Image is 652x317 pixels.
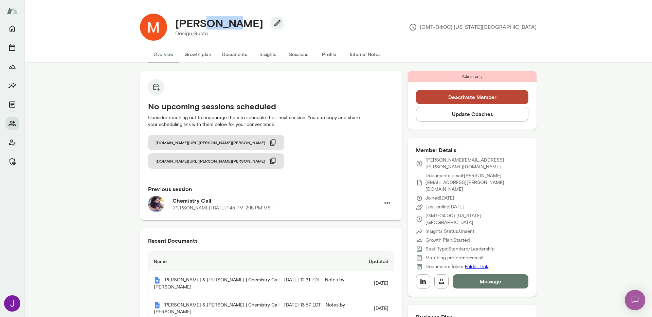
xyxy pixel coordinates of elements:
button: Sessions [5,41,19,54]
button: Profile [314,46,344,62]
h5: No upcoming sessions scheduled [148,101,394,112]
span: [DOMAIN_NAME][URL][PERSON_NAME][PERSON_NAME] [156,158,265,164]
p: Design, Gusto [175,30,278,38]
p: Seat Type: Standard/Leadership [425,246,494,253]
p: Documents folder: [425,263,488,270]
button: Sessions [283,46,314,62]
button: Home [5,22,19,35]
p: [PERSON_NAME][EMAIL_ADDRESS][PERSON_NAME][DOMAIN_NAME] [425,157,528,170]
p: Insights Status: Unsent [425,228,474,235]
td: [DATE] [363,271,394,296]
button: Documents [217,46,253,62]
button: [DOMAIN_NAME][URL][PERSON_NAME][PERSON_NAME] [148,153,284,169]
button: Update Coaches [416,107,528,121]
img: Mento [154,277,161,284]
a: Folder Link [465,264,488,269]
p: Last online [DATE] [425,204,464,210]
p: (GMT-04:00) [US_STATE][GEOGRAPHIC_DATA] [409,23,537,31]
img: Jocelyn Grodin [4,295,20,312]
button: Insights [253,46,283,62]
img: Mike Hardy [140,14,167,41]
p: [PERSON_NAME] · [DATE] · 1:45 PM-2:15 PM MST [173,205,273,211]
h6: Member Details [416,146,528,154]
button: Message [453,274,528,288]
h6: Recent Documents [148,237,394,245]
button: Manage [5,155,19,168]
span: [DOMAIN_NAME][URL][PERSON_NAME][PERSON_NAME] [156,140,265,145]
th: Updated [363,252,394,271]
th: Name [148,252,363,271]
h4: [PERSON_NAME] [175,17,263,30]
button: Growth Plan [5,60,19,73]
p: Growth Plan: Started [425,237,470,244]
button: Insights [5,79,19,92]
p: (GMT-04:00) [US_STATE][GEOGRAPHIC_DATA] [425,212,528,226]
button: Growth plan [179,46,217,62]
p: Documents email: [PERSON_NAME][EMAIL_ADDRESS][PERSON_NAME][DOMAIN_NAME] [425,172,528,193]
button: Documents [5,98,19,111]
th: [PERSON_NAME] & [PERSON_NAME] | Chemistry Call - [DATE] 12:31 PDT - Notes by [PERSON_NAME] [148,271,363,296]
h6: Chemistry Call [173,197,380,205]
img: Mento [154,302,161,309]
img: Mento [7,4,18,17]
p: Consider reaching out to encourage them to schedule their next session. You can copy and share yo... [148,114,394,128]
button: Client app [5,136,19,149]
button: Members [5,117,19,130]
button: Overview [148,46,179,62]
div: Admin only [408,71,537,82]
button: Deactivate Member [416,90,528,104]
h6: Previous session [148,185,394,193]
p: Joined [DATE] [425,195,454,202]
p: Matching preference: email [425,255,483,261]
button: Internal Notes [344,46,386,62]
button: [DOMAIN_NAME][URL][PERSON_NAME][PERSON_NAME] [148,135,284,150]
